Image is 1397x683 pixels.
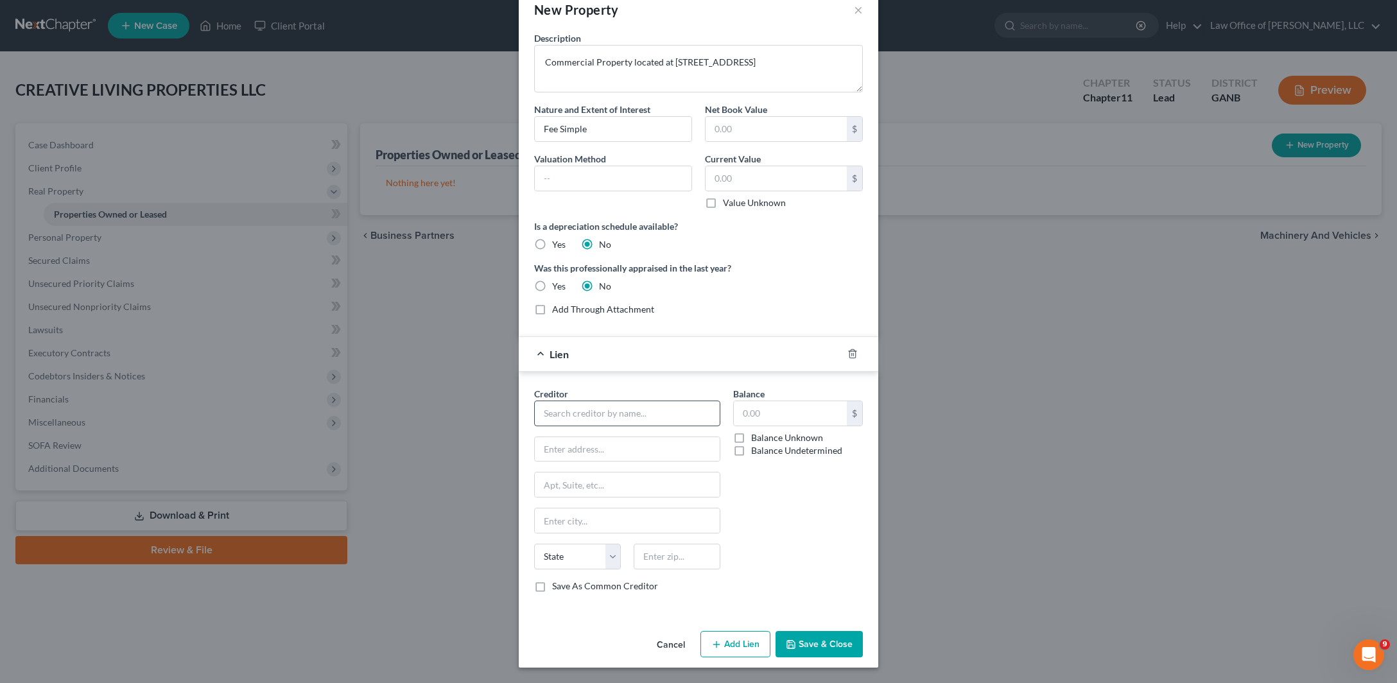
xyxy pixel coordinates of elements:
[847,401,862,426] div: $
[646,632,695,658] button: Cancel
[534,388,568,399] span: Creditor
[700,631,770,658] button: Add Lien
[706,166,847,191] input: 0.00
[535,437,720,462] input: Enter address...
[534,31,581,45] label: Description
[534,401,720,426] input: Search creditor by name...
[854,2,863,17] button: ×
[552,280,566,293] label: Yes
[535,117,691,141] input: --
[534,220,863,233] label: Is a depreciation schedule available?
[1380,639,1390,650] span: 9
[751,431,823,444] label: Balance Unknown
[535,166,691,191] input: --
[534,261,863,275] label: Was this professionally appraised in the last year?
[733,387,765,401] label: Balance
[705,103,767,116] label: Net Book Value
[734,401,847,426] input: 0.00
[705,152,761,166] label: Current Value
[550,348,569,360] span: Lien
[706,117,847,141] input: 0.00
[552,580,658,592] label: Save As Common Creditor
[751,444,842,457] label: Balance Undetermined
[634,544,720,569] input: Enter zip...
[776,631,863,658] button: Save & Close
[552,303,654,316] label: Add Through Attachment
[599,238,611,251] label: No
[534,1,619,19] div: New Property
[847,117,862,141] div: $
[535,472,720,497] input: Apt, Suite, etc...
[535,508,720,533] input: Enter city...
[599,280,611,293] label: No
[1353,639,1384,670] iframe: Intercom live chat
[534,152,606,166] label: Valuation Method
[552,238,566,251] label: Yes
[723,196,786,209] label: Value Unknown
[847,166,862,191] div: $
[534,103,650,116] label: Nature and Extent of Interest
